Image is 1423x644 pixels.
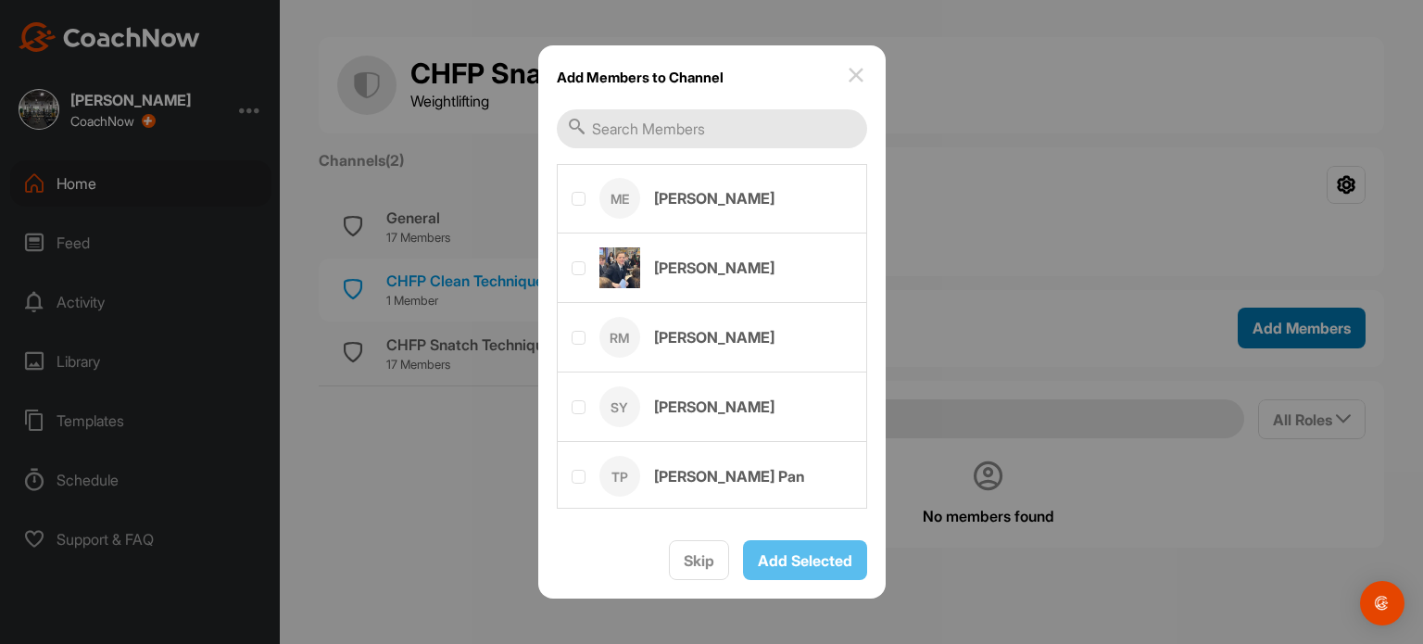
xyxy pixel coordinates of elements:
div: Open Intercom Messenger [1360,581,1404,625]
span: Add Selected [758,551,852,570]
button: Skip [669,540,729,580]
img: close [845,64,867,86]
input: Search Members [557,109,867,148]
button: Add Selected [743,540,867,580]
h1: Add Members to Channel [557,64,724,91]
span: Skip [684,551,714,570]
